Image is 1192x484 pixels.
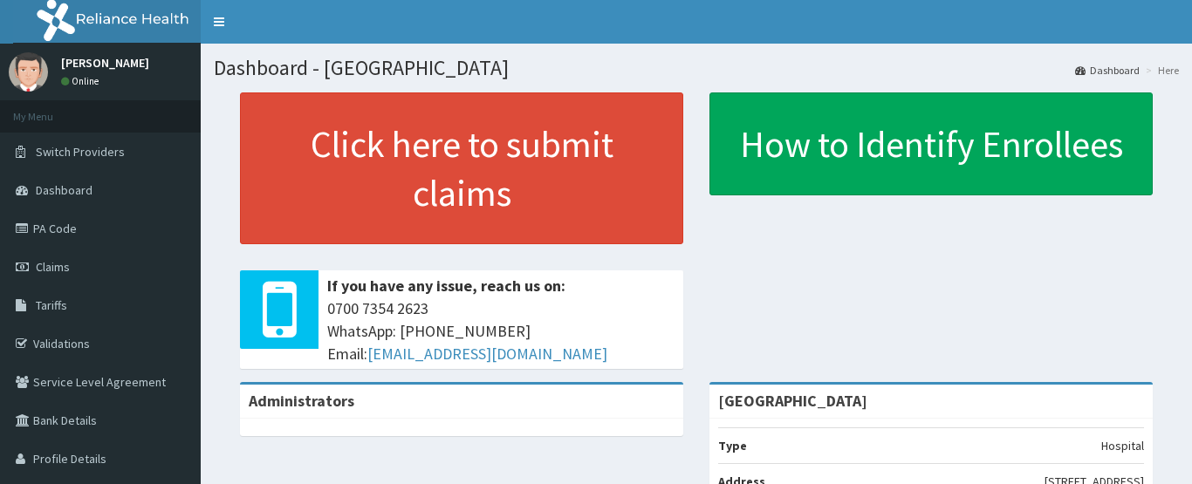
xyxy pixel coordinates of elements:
span: Dashboard [36,182,92,198]
a: Dashboard [1075,63,1140,78]
span: Switch Providers [36,144,125,160]
h1: Dashboard - [GEOGRAPHIC_DATA] [214,57,1179,79]
span: Claims [36,259,70,275]
span: Tariffs [36,297,67,313]
a: [EMAIL_ADDRESS][DOMAIN_NAME] [367,344,607,364]
a: Click here to submit claims [240,92,683,244]
p: Hospital [1101,437,1144,454]
a: How to Identify Enrollees [709,92,1153,195]
b: If you have any issue, reach us on: [327,276,565,296]
b: Type [718,438,747,453]
b: Administrators [249,391,354,411]
p: [PERSON_NAME] [61,57,149,69]
strong: [GEOGRAPHIC_DATA] [718,391,867,411]
span: 0700 7354 2623 WhatsApp: [PHONE_NUMBER] Email: [327,297,675,365]
li: Here [1141,63,1179,78]
a: Online [61,75,103,87]
img: User Image [9,52,48,92]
